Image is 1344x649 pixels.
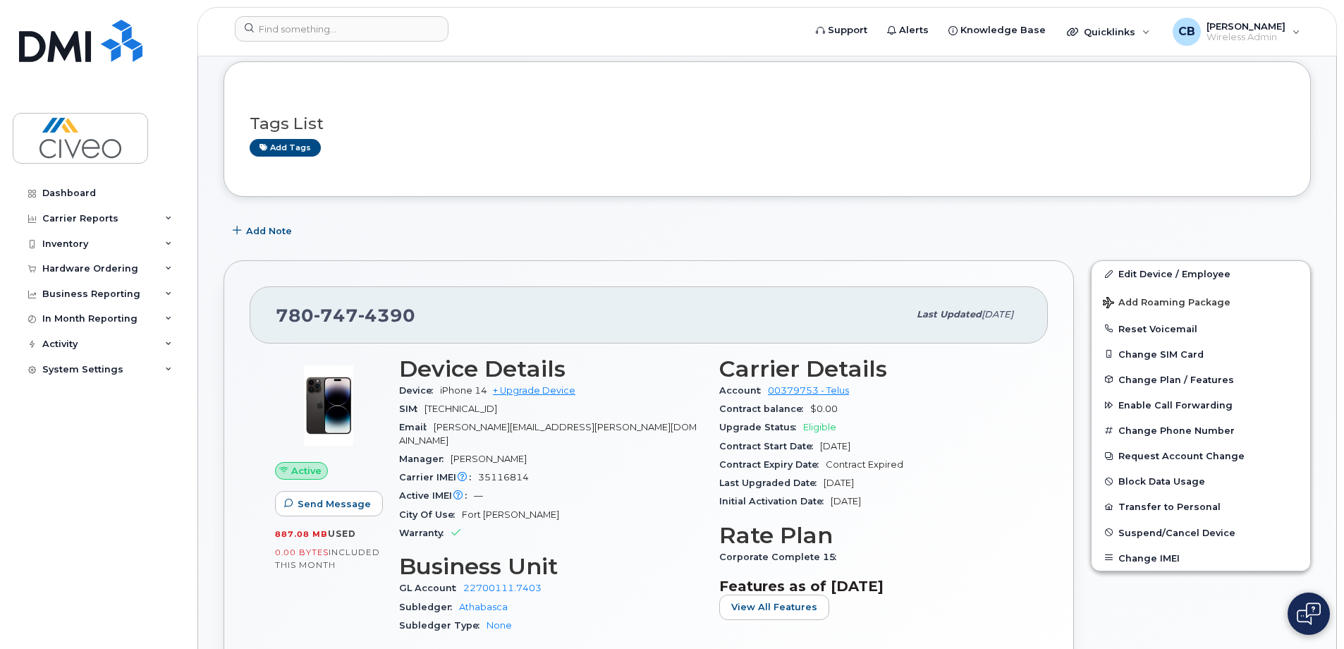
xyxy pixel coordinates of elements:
[399,385,440,396] span: Device
[328,528,356,539] span: used
[719,441,820,451] span: Contract Start Date
[399,404,424,414] span: SIM
[1092,367,1310,392] button: Change Plan / Features
[235,16,448,42] input: Find something...
[493,385,575,396] a: + Upgrade Device
[424,404,497,414] span: [TECHNICAL_ID]
[719,595,829,620] button: View All Features
[250,139,321,157] a: Add tags
[1206,20,1285,32] span: [PERSON_NAME]
[399,554,702,579] h3: Business Unit
[1092,287,1310,316] button: Add Roaming Package
[399,422,434,432] span: Email
[246,224,292,238] span: Add Note
[1092,316,1310,341] button: Reset Voicemail
[440,385,487,396] span: iPhone 14
[939,16,1056,44] a: Knowledge Base
[719,356,1022,382] h3: Carrier Details
[1092,261,1310,286] a: Edit Device / Employee
[719,523,1022,548] h3: Rate Plan
[1092,341,1310,367] button: Change SIM Card
[275,529,328,539] span: 887.08 MB
[399,490,474,501] span: Active IMEI
[451,454,527,464] span: [PERSON_NAME]
[1118,374,1234,384] span: Change Plan / Features
[1084,26,1135,37] span: Quicklinks
[803,422,836,432] span: Eligible
[275,547,380,570] span: included this month
[224,218,304,243] button: Add Note
[1206,32,1285,43] span: Wireless Admin
[399,422,697,445] span: [PERSON_NAME][EMAIL_ADDRESS][PERSON_NAME][DOMAIN_NAME]
[719,552,843,562] span: Corporate Complete 15
[768,385,849,396] a: 00379753 - Telus
[1118,527,1235,538] span: Suspend/Cancel Device
[899,23,929,37] span: Alerts
[291,464,322,478] span: Active
[399,583,463,593] span: GL Account
[1092,520,1310,545] button: Suspend/Cancel Device
[314,305,358,326] span: 747
[810,404,838,414] span: $0.00
[877,16,939,44] a: Alerts
[1103,297,1230,310] span: Add Roaming Package
[487,620,512,631] a: None
[399,356,702,382] h3: Device Details
[1057,18,1160,46] div: Quicklinks
[719,478,824,488] span: Last Upgraded Date
[1092,418,1310,443] button: Change Phone Number
[826,459,903,470] span: Contract Expired
[399,620,487,631] span: Subledger Type
[719,496,831,507] span: Initial Activation Date
[820,441,850,451] span: [DATE]
[1092,468,1310,494] button: Block Data Usage
[275,491,383,516] button: Send Message
[1297,602,1321,625] img: Open chat
[474,490,483,501] span: —
[719,404,810,414] span: Contract balance
[399,528,451,538] span: Warranty
[1118,400,1233,411] span: Enable Call Forwarding
[982,309,1013,320] span: [DATE]
[960,23,1046,37] span: Knowledge Base
[399,602,459,612] span: Subledger
[399,509,462,520] span: City Of Use
[824,478,854,488] span: [DATE]
[1092,545,1310,571] button: Change IMEI
[1163,18,1310,46] div: chad balanag
[250,115,1285,133] h3: Tags List
[286,363,371,448] img: image20231002-3703462-njx0qo.jpeg
[276,305,415,326] span: 780
[1178,23,1195,40] span: CB
[463,583,542,593] a: 22700111.7403
[1092,443,1310,468] button: Request Account Change
[828,23,867,37] span: Support
[459,602,508,612] a: Athabasca
[399,454,451,464] span: Manager
[719,578,1022,595] h3: Features as of [DATE]
[462,509,559,520] span: Fort [PERSON_NAME]
[806,16,877,44] a: Support
[478,472,529,483] span: 35116814
[275,547,329,557] span: 0.00 Bytes
[731,600,817,614] span: View All Features
[399,472,478,483] span: Carrier IMEI
[719,422,803,432] span: Upgrade Status
[1092,392,1310,418] button: Enable Call Forwarding
[719,385,768,396] span: Account
[719,459,826,470] span: Contract Expiry Date
[917,309,982,320] span: Last updated
[358,305,415,326] span: 4390
[831,496,861,507] span: [DATE]
[298,497,371,511] span: Send Message
[1092,494,1310,519] button: Transfer to Personal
